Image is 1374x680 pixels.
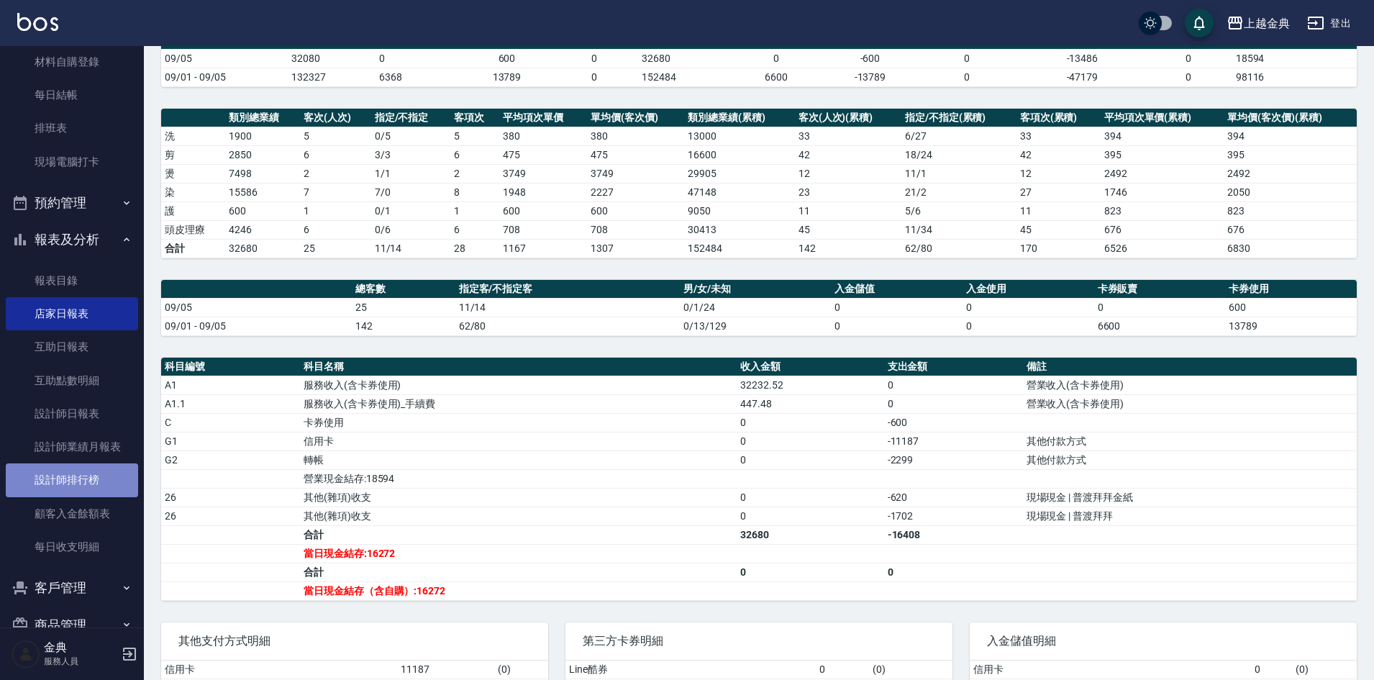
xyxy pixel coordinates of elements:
[494,661,548,679] td: ( 0 )
[450,109,499,127] th: 客項次
[161,127,225,145] td: 洗
[638,68,726,86] td: 152484
[684,127,794,145] td: 13000
[6,297,138,330] a: 店家日報表
[397,661,493,679] td: 11187
[1244,14,1290,32] div: 上越金典
[161,488,300,507] td: 26
[987,634,1339,648] span: 入金儲值明細
[161,239,225,258] td: 合計
[1016,183,1101,201] td: 27
[300,201,371,220] td: 1
[450,183,499,201] td: 8
[587,145,684,164] td: 475
[795,201,901,220] td: 11
[914,49,1019,68] td: 0
[455,317,681,335] td: 62/80
[816,661,870,679] td: 0
[831,280,963,299] th: 入金儲值
[300,164,371,183] td: 2
[371,109,451,127] th: 指定/不指定
[795,183,901,201] td: 23
[795,109,901,127] th: 客次(人次)(累積)
[371,127,451,145] td: 0 / 5
[1101,220,1224,239] td: 676
[376,49,463,68] td: 0
[737,432,883,450] td: 0
[901,164,1016,183] td: 11 / 1
[44,640,117,655] h5: 金典
[161,507,300,525] td: 26
[6,430,138,463] a: 設計師業績月報表
[1225,298,1357,317] td: 600
[161,413,300,432] td: C
[1016,239,1101,258] td: 170
[587,201,684,220] td: 600
[1224,239,1357,258] td: 6830
[587,239,684,258] td: 1307
[963,298,1094,317] td: 0
[1101,145,1224,164] td: 395
[684,109,794,127] th: 類別總業績(累積)
[1224,201,1357,220] td: 823
[901,239,1016,258] td: 62/80
[300,507,737,525] td: 其他(雜項)收支
[161,280,1357,336] table: a dense table
[1225,317,1357,335] td: 13789
[970,661,1251,679] td: 信用卡
[684,145,794,164] td: 16600
[831,298,963,317] td: 0
[1101,239,1224,258] td: 6526
[6,463,138,497] a: 設計師排行榜
[1292,661,1357,679] td: ( 0 )
[352,280,455,299] th: 總客數
[1224,183,1357,201] td: 2050
[684,201,794,220] td: 9050
[300,432,737,450] td: 信用卡
[1094,298,1226,317] td: 0
[583,634,935,648] span: 第三方卡券明細
[300,469,737,488] td: 營業現金結存:18594
[1023,507,1357,525] td: 現場現金 | 普渡拜拜
[161,16,1357,87] table: a dense table
[737,376,883,394] td: 32232.52
[371,183,451,201] td: 7 / 0
[161,661,397,679] td: 信用卡
[6,184,138,222] button: 預約管理
[884,507,1023,525] td: -1702
[6,112,138,145] a: 排班表
[12,640,40,668] img: Person
[1023,488,1357,507] td: 現場現金 | 普渡拜拜金紙
[684,239,794,258] td: 152484
[450,220,499,239] td: 6
[225,239,300,258] td: 32680
[376,68,463,86] td: 6368
[884,525,1023,544] td: -16408
[288,68,376,86] td: 132327
[680,317,831,335] td: 0/13/129
[1016,220,1101,239] td: 45
[371,220,451,239] td: 0 / 6
[225,220,300,239] td: 4246
[450,164,499,183] td: 2
[161,109,1357,258] table: a dense table
[161,298,352,317] td: 09/05
[587,220,684,239] td: 708
[6,569,138,607] button: 客戶管理
[499,239,587,258] td: 1167
[684,164,794,183] td: 29905
[300,127,371,145] td: 5
[225,145,300,164] td: 2850
[300,145,371,164] td: 6
[6,497,138,530] a: 顧客入金餘額表
[795,164,901,183] td: 12
[737,525,883,544] td: 32680
[1232,49,1357,68] td: 18594
[827,68,914,86] td: -13789
[6,364,138,397] a: 互助點數明細
[726,49,827,68] td: 0
[1023,358,1357,376] th: 備註
[1023,450,1357,469] td: 其他付款方式
[6,145,138,178] a: 現場電腦打卡
[901,127,1016,145] td: 6 / 27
